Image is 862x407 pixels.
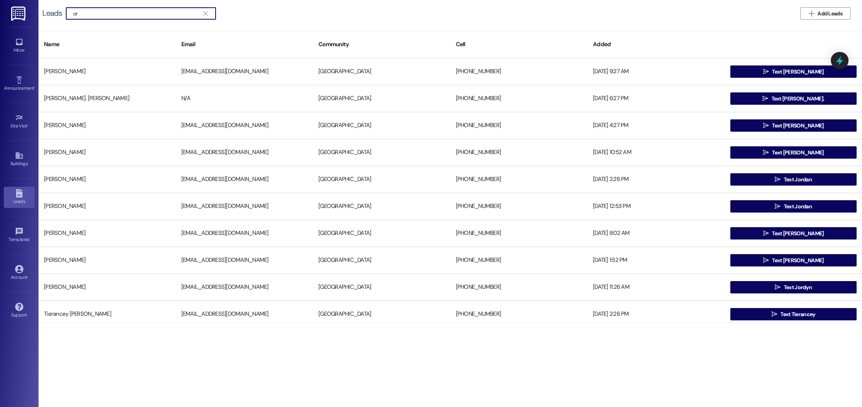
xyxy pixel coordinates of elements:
div: [GEOGRAPHIC_DATA] [313,253,450,268]
a: Support [4,300,35,321]
button: Text Jordan [730,200,857,213]
div: [DATE] 1:52 PM [587,253,725,268]
button: Text [PERSON_NAME]. [730,92,857,105]
div: [PHONE_NUMBER] [450,118,588,133]
i:  [808,10,814,17]
button: Text Jordyn [730,281,857,293]
div: [PERSON_NAME] [38,118,176,133]
div: [PERSON_NAME] [38,280,176,295]
div: Added [587,35,725,54]
div: [DATE] 6:27 PM [587,91,725,106]
div: [DATE] 10:52 AM [587,145,725,160]
div: [DATE] 11:26 AM [587,280,725,295]
button: Text [PERSON_NAME] [730,119,857,132]
div: Email [176,35,313,54]
span: Text Jordyn [784,283,812,291]
button: Text [PERSON_NAME] [730,254,857,266]
div: [PHONE_NUMBER] [450,64,588,79]
div: [PHONE_NUMBER] [450,91,588,106]
span: Add Leads [817,10,842,18]
div: [EMAIL_ADDRESS][DOMAIN_NAME] [176,118,313,133]
div: Community [313,35,450,54]
div: [DATE] 2:26 PM [587,307,725,322]
input: Search name/email/community (quotes for exact match e.g. "John Smith") [73,8,199,19]
span: Text [PERSON_NAME] [772,68,824,76]
div: [PERSON_NAME]. [PERSON_NAME] [38,91,176,106]
a: Leads [4,187,35,208]
div: [GEOGRAPHIC_DATA] [313,280,450,295]
i:  [775,203,780,209]
i:  [772,311,777,317]
div: [EMAIL_ADDRESS][DOMAIN_NAME] [176,64,313,79]
i:  [203,10,208,17]
button: Text Jordan [730,173,857,186]
div: [PERSON_NAME] [38,64,176,79]
div: [EMAIL_ADDRESS][DOMAIN_NAME] [176,199,313,214]
div: [PERSON_NAME] [38,253,176,268]
div: [PERSON_NAME] [38,172,176,187]
span: • [30,236,31,241]
a: Inbox [4,35,35,56]
div: [DATE] 9:27 AM [587,64,725,79]
div: [PHONE_NUMBER] [450,226,588,241]
span: Text [PERSON_NAME] [772,122,824,130]
button: Text [PERSON_NAME] [730,227,857,240]
div: [DATE] 4:27 PM [587,118,725,133]
div: [EMAIL_ADDRESS][DOMAIN_NAME] [176,253,313,268]
div: Name [38,35,176,54]
div: [GEOGRAPHIC_DATA] [313,145,450,160]
div: [EMAIL_ADDRESS][DOMAIN_NAME] [176,280,313,295]
div: Leads [42,9,62,17]
div: [GEOGRAPHIC_DATA] [313,118,450,133]
div: [PHONE_NUMBER] [450,280,588,295]
img: ResiDesk Logo [11,7,27,21]
button: Text [PERSON_NAME] [730,65,857,78]
div: [GEOGRAPHIC_DATA] [313,307,450,322]
span: • [28,122,29,127]
a: Site Visit • [4,111,35,132]
div: [DATE] 8:02 AM [587,226,725,241]
div: N/A [176,91,313,106]
div: [PHONE_NUMBER] [450,253,588,268]
i:  [763,230,769,236]
div: [PHONE_NUMBER] [450,307,588,322]
i:  [763,257,769,263]
div: [DATE] 2:26 PM [587,172,725,187]
div: Tierancey [PERSON_NAME] [38,307,176,322]
button: Clear text [199,8,212,19]
div: [PERSON_NAME] [38,199,176,214]
div: [PERSON_NAME] [38,226,176,241]
span: Text [PERSON_NAME] [772,229,824,238]
span: Text [PERSON_NAME] [772,256,824,265]
span: • [34,84,35,90]
a: Account [4,263,35,283]
span: Text [PERSON_NAME] [772,149,824,157]
span: Text Jordan [784,176,812,184]
span: Text Tierancey [780,310,815,318]
button: Text [PERSON_NAME] [730,146,857,159]
i:  [775,284,780,290]
i:  [763,122,769,129]
i:  [763,69,769,75]
div: [PHONE_NUMBER] [450,199,588,214]
div: [EMAIL_ADDRESS][DOMAIN_NAME] [176,172,313,187]
button: Text Tierancey [730,308,857,320]
span: Text Jordan [784,203,812,211]
a: Buildings [4,149,35,170]
div: [GEOGRAPHIC_DATA] [313,64,450,79]
a: Templates • [4,225,35,246]
span: Text [PERSON_NAME]. [772,95,825,103]
div: [EMAIL_ADDRESS][DOMAIN_NAME] [176,226,313,241]
i:  [762,95,768,102]
i:  [763,149,769,156]
div: [DATE] 12:53 PM [587,199,725,214]
div: Cell [450,35,588,54]
div: [GEOGRAPHIC_DATA] [313,226,450,241]
div: [GEOGRAPHIC_DATA] [313,172,450,187]
div: [EMAIL_ADDRESS][DOMAIN_NAME] [176,307,313,322]
div: [PHONE_NUMBER] [450,145,588,160]
div: [GEOGRAPHIC_DATA] [313,199,450,214]
div: [PERSON_NAME] [38,145,176,160]
div: [EMAIL_ADDRESS][DOMAIN_NAME] [176,145,313,160]
div: [GEOGRAPHIC_DATA] [313,91,450,106]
